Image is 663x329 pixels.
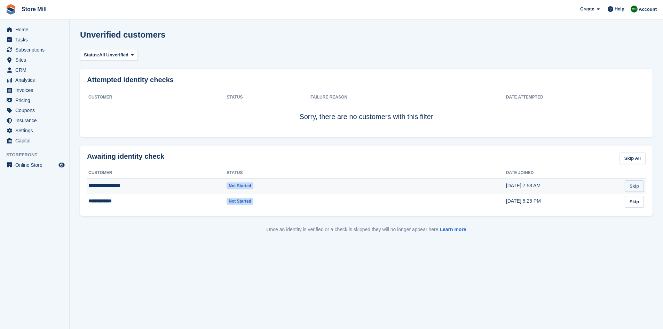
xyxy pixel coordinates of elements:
span: Online Store [15,160,57,170]
th: Date attempted [506,92,618,103]
a: menu [3,116,66,125]
span: Home [15,25,57,34]
span: Storefront [6,151,69,158]
span: Tasks [15,35,57,45]
span: Settings [15,126,57,135]
span: Coupons [15,105,57,115]
a: menu [3,65,66,75]
span: Status: [84,52,99,58]
a: menu [3,45,66,55]
a: menu [3,85,66,95]
span: Create [580,6,594,13]
span: Subscriptions [15,45,57,55]
th: Customer [87,92,227,103]
th: Date joined [506,167,618,179]
img: stora-icon-8386f47178a22dfd0bd8f6a31ec36ba5ce8667c1dd55bd0f319d3a0aa187defe.svg [6,4,16,15]
h2: Attempted identity checks [87,76,646,84]
a: menu [3,136,66,146]
a: menu [3,95,66,105]
button: Status: All Unverified [80,49,138,61]
td: [DATE] 5:25 PM [506,194,618,209]
a: menu [3,35,66,45]
img: Angus [631,6,638,13]
span: Pricing [15,95,57,105]
th: Status [227,167,310,179]
span: Invoices [15,85,57,95]
span: Insurance [15,116,57,125]
span: Help [615,6,624,13]
a: menu [3,75,66,85]
span: Not started [227,198,253,205]
a: Skip All [619,152,646,164]
a: menu [3,126,66,135]
span: Sorry, there are no customers with this filter [299,113,433,120]
span: Sites [15,55,57,65]
h1: Unverified customers [80,30,165,39]
a: Store Mill [19,3,49,15]
a: menu [3,160,66,170]
span: Analytics [15,75,57,85]
th: Customer [87,167,227,179]
span: CRM [15,65,57,75]
a: Skip [625,180,644,192]
a: menu [3,55,66,65]
a: menu [3,25,66,34]
span: Capital [15,136,57,146]
span: Not started [227,182,253,189]
a: Skip [625,196,644,207]
th: Failure Reason [310,92,506,103]
span: Account [639,6,657,13]
p: Once an identity is verified or a check is skipped they will no longer appear here. [80,226,653,233]
a: Learn more [440,227,466,232]
span: All Unverified [99,52,128,58]
h2: Awaiting identity check [87,152,164,160]
td: [DATE] 7:53 AM [506,178,618,194]
a: Preview store [57,161,66,169]
a: menu [3,105,66,115]
th: Status [227,92,310,103]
